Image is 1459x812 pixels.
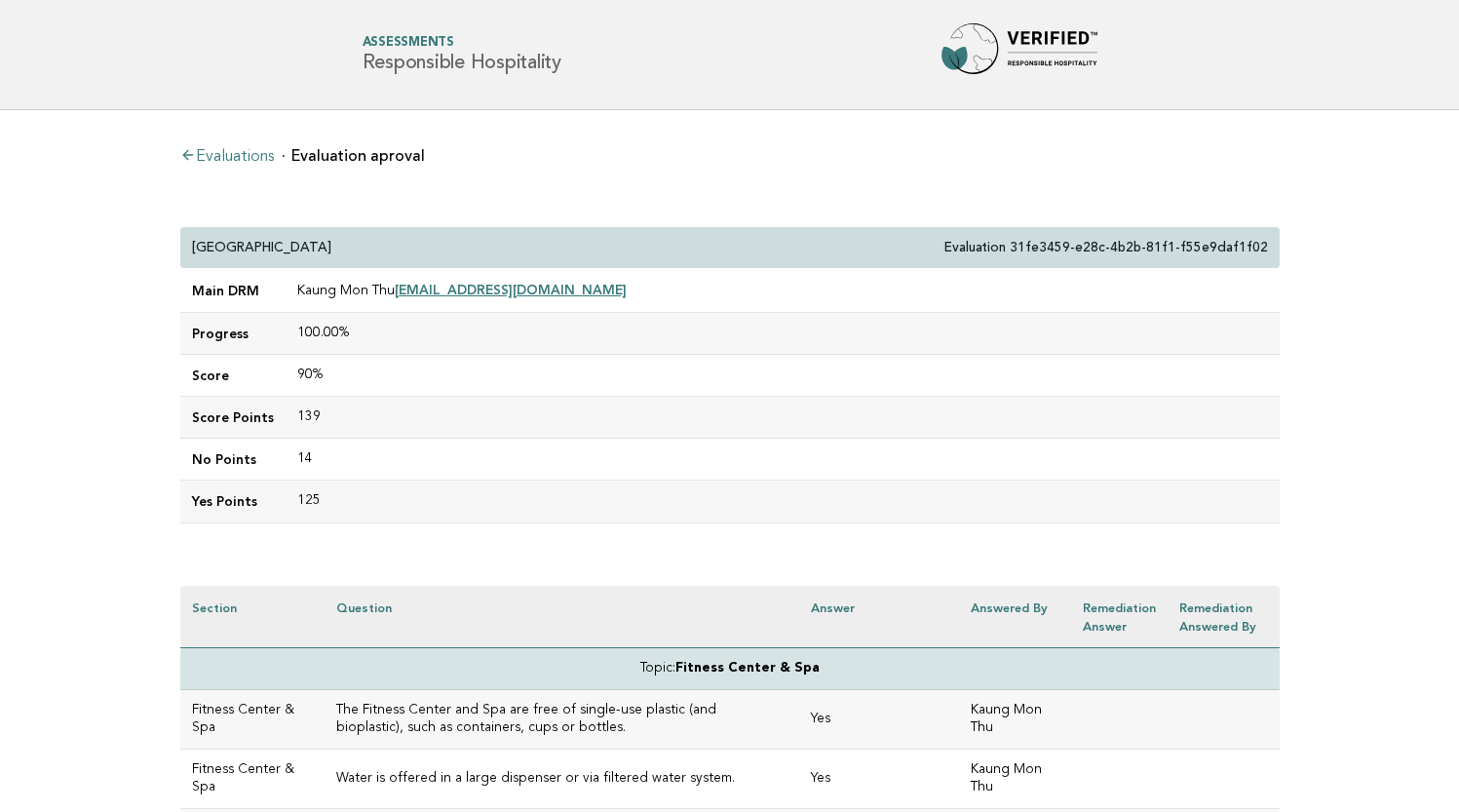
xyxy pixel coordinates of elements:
[192,239,331,256] p: [GEOGRAPHIC_DATA]
[799,750,959,809] td: Yes
[363,37,561,50] span: Assessments
[675,662,820,675] strong: Fitness Center & Spa
[180,269,286,313] td: Main DRM
[944,239,1268,256] p: Evaluation 31fe3459-e28c-4b2b-81f1-f55e9daf1f02
[282,148,425,164] li: Evaluation aproval
[941,23,1097,86] img: Forbes Travel Guide
[395,282,627,297] a: [EMAIL_ADDRESS][DOMAIN_NAME]
[286,397,1280,439] td: 139
[799,690,959,750] td: Yes
[325,586,799,648] th: Question
[180,750,326,809] td: Fitness Center & Spa
[180,313,286,355] td: Progress
[959,750,1072,809] td: Kaung Mon Thu
[1168,586,1279,648] th: Remediation Answered by
[286,355,1280,397] td: 90%
[286,439,1280,481] td: 14
[336,702,787,737] h3: The Fitness Center and Spa are free of single-use plastic (and bioplastic), such as containers, c...
[959,690,1072,750] td: Kaung Mon Thu
[180,355,286,397] td: Score
[336,770,787,788] h3: Water is offered in a large dispenser or via filtered water system.
[363,37,561,73] h1: Responsible Hospitality
[180,149,274,165] a: Evaluations
[286,481,1280,522] td: 125
[286,313,1280,355] td: 100.00%
[180,690,326,750] td: Fitness Center & Spa
[180,481,286,522] td: Yes Points
[180,397,286,439] td: Score Points
[180,647,1280,689] td: Topic:
[959,586,1072,648] th: Answered by
[286,269,1280,313] td: Kaung Mon Thu
[1071,586,1168,648] th: Remediation Answer
[180,586,326,648] th: Section
[180,439,286,481] td: No Points
[799,586,959,648] th: Answer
